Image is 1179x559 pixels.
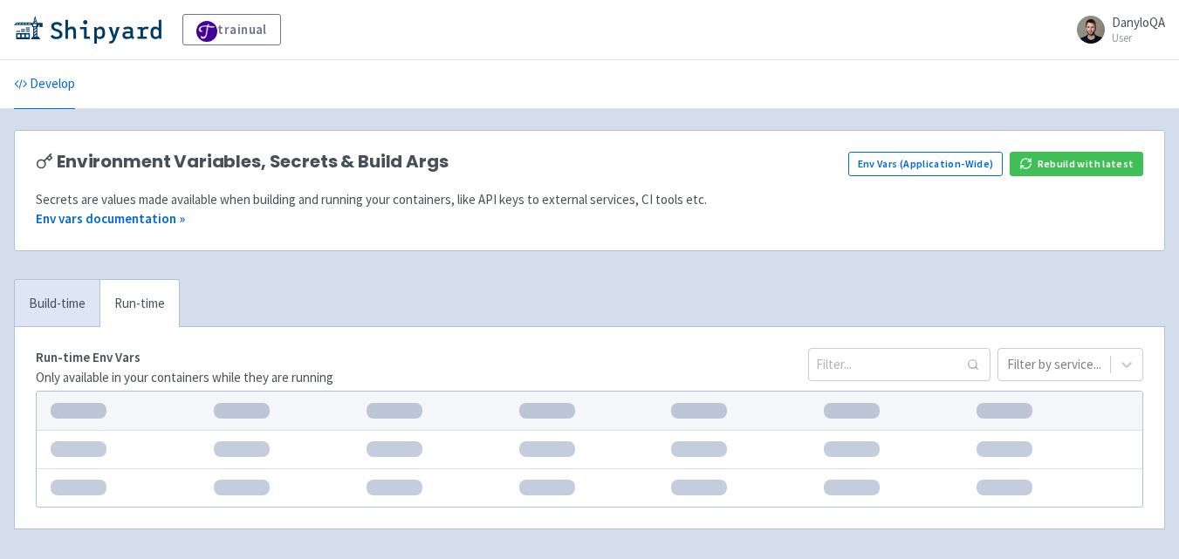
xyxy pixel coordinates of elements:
[57,152,449,172] span: Environment Variables, Secrets & Build Args
[99,280,179,328] a: Run-time
[808,348,990,381] input: Filter...
[1112,32,1165,44] small: User
[14,16,161,44] img: Shipyard logo
[1066,16,1165,44] a: DanyloQA User
[14,60,75,109] a: Develop
[36,368,333,388] p: Only available in your containers while they are running
[36,349,141,365] strong: Run-time Env Vars
[1112,14,1165,31] span: DanyloQA
[848,152,1003,176] a: Env Vars (Application-Wide)
[36,210,185,227] a: Env vars documentation »
[1010,152,1143,176] button: Rebuild with latest
[15,280,99,328] a: Build-time
[182,14,281,45] a: trainual
[36,190,1143,210] div: Secrets are values made available when building and running your containers, like API keys to ext...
